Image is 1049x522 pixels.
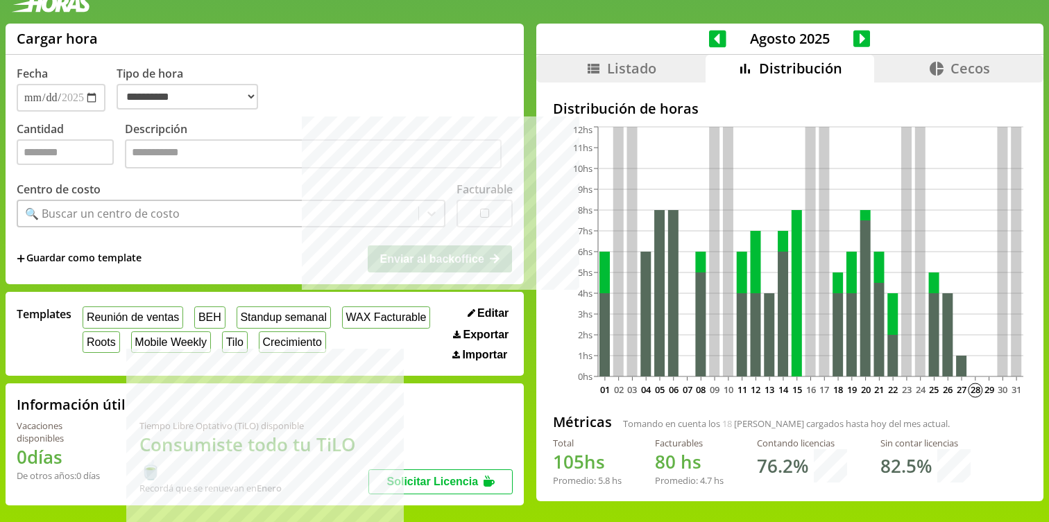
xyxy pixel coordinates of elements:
b: Enero [257,482,282,494]
div: Contando licencias [757,437,847,449]
tspan: 6hs [578,245,592,258]
text: 05 [655,383,665,396]
button: Editar [463,306,513,320]
h1: 76.2 % [757,453,808,478]
input: Cantidad [17,139,114,165]
button: Exportar [449,328,513,342]
span: Distribución [759,59,842,78]
label: Descripción [125,121,513,172]
text: 25 [929,383,939,396]
div: 🔍 Buscar un centro de costo [25,206,180,221]
div: De otros años: 0 días [17,469,106,482]
text: 04 [641,383,651,396]
text: 27 [957,383,966,396]
tspan: 12hs [573,123,592,136]
text: 20 [861,383,871,396]
tspan: 3hs [578,308,592,320]
tspan: 2hs [578,329,592,341]
tspan: 8hs [578,204,592,216]
text: 14 [778,383,789,396]
tspan: 1hs [578,349,592,362]
button: BEH [194,306,225,328]
div: Promedio: hs [655,474,724,487]
textarea: Descripción [125,139,502,168]
button: Solicitar Licencia [368,469,513,494]
h2: Métricas [553,412,612,431]
tspan: 7hs [578,225,592,237]
h1: Cargar hora [17,29,98,48]
div: Sin contar licencias [880,437,971,449]
text: 03 [627,383,637,396]
text: 17 [819,383,829,396]
h1: hs [655,449,724,474]
span: Agosto 2025 [726,29,853,48]
span: 105 [553,449,584,474]
span: + [17,251,25,266]
tspan: 4hs [578,287,592,299]
button: Reunión de ventas [83,306,183,328]
span: 5.8 [598,474,610,487]
text: 26 [943,383,953,396]
text: 19 [847,383,857,396]
text: 11 [737,383,747,396]
button: Roots [83,331,119,353]
span: Solicitar Licencia [387,476,479,487]
text: 24 [916,383,926,396]
span: Tomando en cuenta los [PERSON_NAME] cargados hasta hoy del mes actual. [623,417,950,430]
tspan: 0hs [578,370,592,383]
text: 16 [805,383,815,396]
div: Recordá que se renuevan en [139,482,368,494]
label: Tipo de hora [117,66,269,112]
text: 23 [902,383,912,396]
span: 4.7 [700,474,712,487]
text: 30 [998,383,1007,396]
text: 18 [833,383,843,396]
button: WAX Facturable [342,306,430,328]
text: 15 [792,383,802,396]
h2: Información útil [17,395,126,414]
text: 07 [682,383,692,396]
button: Crecimiento [259,331,326,353]
span: Exportar [463,329,509,341]
div: Facturables [655,437,724,449]
text: 13 [765,383,774,396]
h1: 82.5 % [880,453,932,478]
tspan: 11hs [573,141,592,154]
text: 31 [1012,383,1021,396]
text: 08 [696,383,706,396]
text: 02 [614,383,624,396]
text: 12 [751,383,760,396]
h2: Distribución de horas [553,99,1027,118]
text: 21 [874,383,884,396]
span: +Guardar como template [17,251,142,266]
h1: Consumiste todo tu TiLO 🍵 [139,432,368,482]
button: Tilo [222,331,248,353]
div: Promedio: hs [553,474,622,487]
span: 80 [655,449,676,474]
text: 09 [710,383,719,396]
label: Cantidad [17,121,125,172]
span: Editar [477,307,509,320]
span: Listado [607,59,656,78]
h1: hs [553,449,622,474]
text: 06 [669,383,679,396]
button: Mobile Weekly [131,331,211,353]
label: Fecha [17,66,48,81]
label: Facturable [457,182,513,197]
span: Cecos [950,59,990,78]
tspan: 10hs [573,162,592,175]
text: 01 [600,383,610,396]
label: Centro de costo [17,182,101,197]
span: 18 [722,417,732,430]
div: Vacaciones disponibles [17,419,106,444]
span: Templates [17,306,71,322]
div: Total [553,437,622,449]
h1: 0 días [17,444,106,469]
text: 28 [971,383,980,396]
text: 29 [984,383,993,396]
tspan: 9hs [578,183,592,195]
span: Importar [462,349,507,361]
div: Tiempo Libre Optativo (TiLO) disponible [139,419,368,432]
tspan: 5hs [578,266,592,279]
text: 22 [888,383,898,396]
